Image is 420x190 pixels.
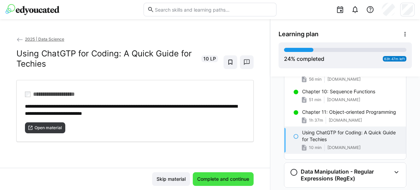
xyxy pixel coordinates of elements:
p: Chapter 10: Sequence Functions [302,88,375,95]
span: Skip material [155,176,187,182]
span: 63h 47m left [384,57,405,61]
span: 24 [284,55,291,62]
button: Skip material [152,172,190,186]
a: 2025 | Data Science [16,37,64,42]
p: Using ChatGTP for Coding: A Quick Guide for Techies [302,129,401,143]
span: 2025 | Data Science [25,37,64,42]
span: 56 min [309,77,322,82]
span: 10 min [309,145,322,150]
span: Open material [34,125,63,131]
span: 1h 37m [309,118,323,123]
div: % completed [284,55,324,63]
input: Search skills and learning paths… [154,6,273,13]
button: Complete and continue [193,172,254,186]
span: Complete and continue [196,176,250,182]
button: Open material [25,122,65,133]
span: [DOMAIN_NAME] [327,77,361,82]
p: Chapter 11: Object-oriented Programming [302,109,396,116]
span: [DOMAIN_NAME] [329,118,362,123]
span: 51 min [309,97,321,103]
span: 10 LP [203,55,216,62]
h2: Using ChatGTP for Coding: A Quick Guide for Techies [16,49,197,69]
span: [DOMAIN_NAME] [327,97,360,103]
span: [DOMAIN_NAME] [327,145,361,150]
h3: Data Manipulation - Regular Expressions (RegEx) [301,168,391,182]
span: Learning plan [279,30,319,38]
